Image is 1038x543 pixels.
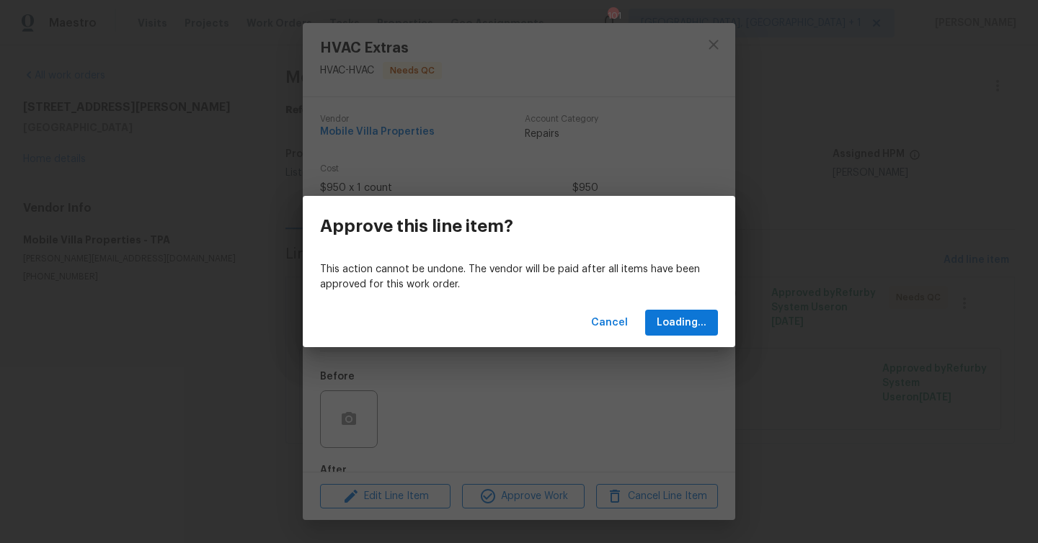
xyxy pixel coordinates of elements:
[585,310,634,336] button: Cancel
[591,314,628,332] span: Cancel
[320,262,718,292] p: This action cannot be undone. The vendor will be paid after all items have been approved for this...
[645,310,718,336] button: Loading...
[657,314,706,332] span: Loading...
[320,216,513,236] h3: Approve this line item?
